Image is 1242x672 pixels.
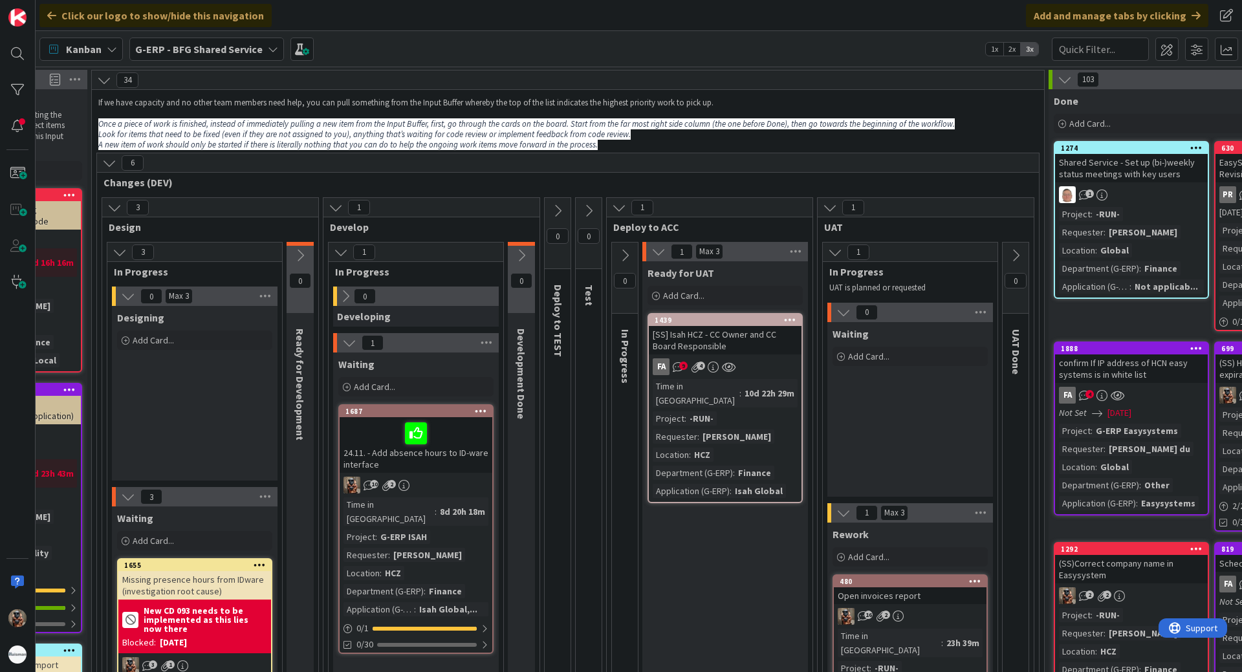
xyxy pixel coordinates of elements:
[1061,344,1208,353] div: 1888
[166,660,175,669] span: 1
[1052,38,1149,61] input: Quick Filter...
[1085,190,1094,198] span: 1
[653,484,730,498] div: Application (G-ERP)
[343,497,435,526] div: Time in [GEOGRAPHIC_DATA]
[98,118,955,129] em: Once a piece of work is finished, instead of immediately pulling a new item from the Input Buffer...
[619,329,632,384] span: In Progress
[133,535,174,547] span: Add Card...
[1059,225,1104,239] div: Requester
[515,329,528,419] span: Development Done
[354,288,376,304] span: 0
[848,551,889,563] span: Add Card...
[1138,496,1199,510] div: Easysystems
[1055,354,1208,383] div: confirm If IP address of HCN easy systems is in white list
[824,221,1018,233] span: UAT
[135,43,263,56] b: G-ERP - BFG Shared Service
[388,548,390,562] span: :
[132,244,154,260] span: 3
[1061,545,1208,554] div: 1292
[838,608,855,625] img: VK
[1059,587,1076,604] img: VK
[1095,644,1097,658] span: :
[377,530,430,544] div: G-ERP ISAH
[98,98,1038,108] p: If we have capacity and no other team members need help, you can pull something from the Input Bu...
[109,221,302,233] span: Design
[829,265,981,278] span: In Progress
[98,129,631,140] em: Look for items that need to be fixed (even if they are not assigned to you), anything that’s wait...
[1104,225,1106,239] span: :
[671,244,693,259] span: 1
[552,285,565,357] span: Deploy to TEST
[343,530,375,544] div: Project
[117,311,164,324] span: Designing
[127,200,149,215] span: 3
[1059,279,1129,294] div: Application (G-ERP)
[1129,279,1131,294] span: :
[943,636,983,650] div: 23h 39m
[1059,442,1104,456] div: Requester
[1059,407,1087,418] i: Not Set
[98,139,598,150] em: A new item of work should only be started if there is literally nothing that you can do to help t...
[1055,543,1208,583] div: 1292(SS)Correct company name in Easysystem
[353,244,375,260] span: 1
[1055,142,1208,154] div: 1274
[335,265,487,278] span: In Progress
[1104,442,1106,456] span: :
[416,602,481,616] div: Isah Global,...
[1055,555,1208,583] div: (SS)Correct company name in Easysystem
[1059,207,1091,221] div: Project
[833,327,869,340] span: Waiting
[834,608,986,625] div: VK
[1097,243,1132,257] div: Global
[140,288,162,304] span: 0
[848,351,889,362] span: Add Card...
[1091,608,1093,622] span: :
[356,622,369,635] span: 0 / 1
[1097,644,1120,658] div: HCZ
[1095,243,1097,257] span: :
[583,285,596,306] span: Test
[697,429,699,444] span: :
[1091,424,1093,438] span: :
[1059,261,1139,276] div: Department (G-ERP)
[1141,478,1173,492] div: Other
[1010,329,1023,374] span: UAT Done
[122,636,156,649] div: Blocked:
[1103,591,1111,599] span: 2
[118,559,271,571] div: 1655
[941,636,943,650] span: :
[1085,591,1094,599] span: 2
[1055,154,1208,182] div: Shared Service - Set up (bi-)weekly status meetings with key users
[833,528,869,541] span: Rework
[1059,243,1095,257] div: Location
[294,329,307,440] span: Ready for Development
[1104,626,1106,640] span: :
[348,200,370,215] span: 1
[380,566,382,580] span: :
[343,566,380,580] div: Location
[1059,460,1095,474] div: Location
[882,611,890,619] span: 2
[834,576,986,604] div: 480Open invoices report
[653,448,689,462] div: Location
[840,577,986,586] div: 480
[856,505,878,521] span: 1
[1059,387,1076,404] div: FA
[649,314,801,326] div: 1439
[330,221,523,233] span: Develop
[1095,460,1097,474] span: :
[1093,608,1123,622] div: -RUN-
[653,411,684,426] div: Project
[735,466,774,480] div: Finance
[613,221,796,233] span: Deploy to ACC
[614,273,636,288] span: 0
[169,293,189,299] div: Max 3
[1131,279,1201,294] div: Not applicab...
[1097,460,1132,474] div: Global
[864,611,873,619] span: 16
[1219,387,1236,404] img: VK
[1054,94,1078,107] span: Done
[118,559,271,600] div: 1655Missing presence hours from IDware (investigation root cause)
[414,602,416,616] span: :
[340,477,492,493] div: VK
